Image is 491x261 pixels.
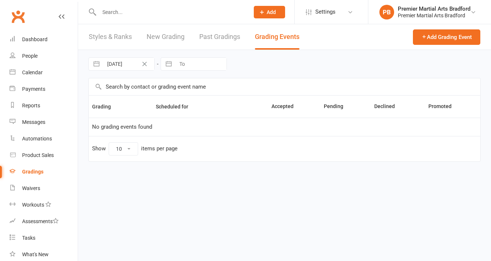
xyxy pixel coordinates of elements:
[255,24,299,50] a: Grading Events
[9,7,27,26] a: Clubworx
[10,114,78,130] a: Messages
[10,64,78,81] a: Calendar
[147,24,185,50] a: New Grading
[22,185,40,191] div: Waivers
[156,102,196,111] button: Scheduled for
[398,12,470,19] div: Premier Martial Arts Bradford
[97,7,244,17] input: Search...
[10,230,78,246] a: Tasks
[10,213,78,230] a: Assessments
[22,69,43,75] div: Calendar
[22,103,40,108] div: Reports
[22,119,45,125] div: Messages
[89,24,132,50] a: Styles & Ranks
[92,142,178,155] div: Show
[156,104,196,110] span: Scheduled for
[347,96,399,118] th: Declined
[22,251,49,257] div: What's New
[22,235,35,241] div: Tasks
[398,6,470,12] div: Premier Martial Arts Bradford
[10,130,78,147] a: Automations
[22,218,59,224] div: Assessments
[254,6,285,18] button: Add
[10,147,78,164] a: Product Sales
[92,102,119,111] button: Grading
[22,202,44,208] div: Workouts
[242,96,297,118] th: Accepted
[92,104,119,110] span: Grading
[89,118,480,136] td: No grading events found
[10,31,78,48] a: Dashboard
[89,78,480,95] input: Search by contact or grading event name
[22,36,48,42] div: Dashboard
[175,58,227,70] input: To
[413,29,480,45] button: Add Grading Event
[22,152,54,158] div: Product Sales
[103,58,154,70] input: From
[141,146,178,152] div: items per page
[22,53,38,59] div: People
[138,60,151,68] button: Clear Date
[315,4,336,20] span: Settings
[22,169,43,175] div: Gradings
[379,5,394,19] div: PB
[267,9,276,15] span: Add
[10,180,78,197] a: Waivers
[297,96,347,118] th: Pending
[22,86,45,92] div: Payments
[10,164,78,180] a: Gradings
[398,96,455,118] th: Promoted
[10,81,78,97] a: Payments
[10,97,78,114] a: Reports
[10,197,78,213] a: Workouts
[22,136,52,142] div: Automations
[199,24,240,50] a: Past Gradings
[10,48,78,64] a: People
